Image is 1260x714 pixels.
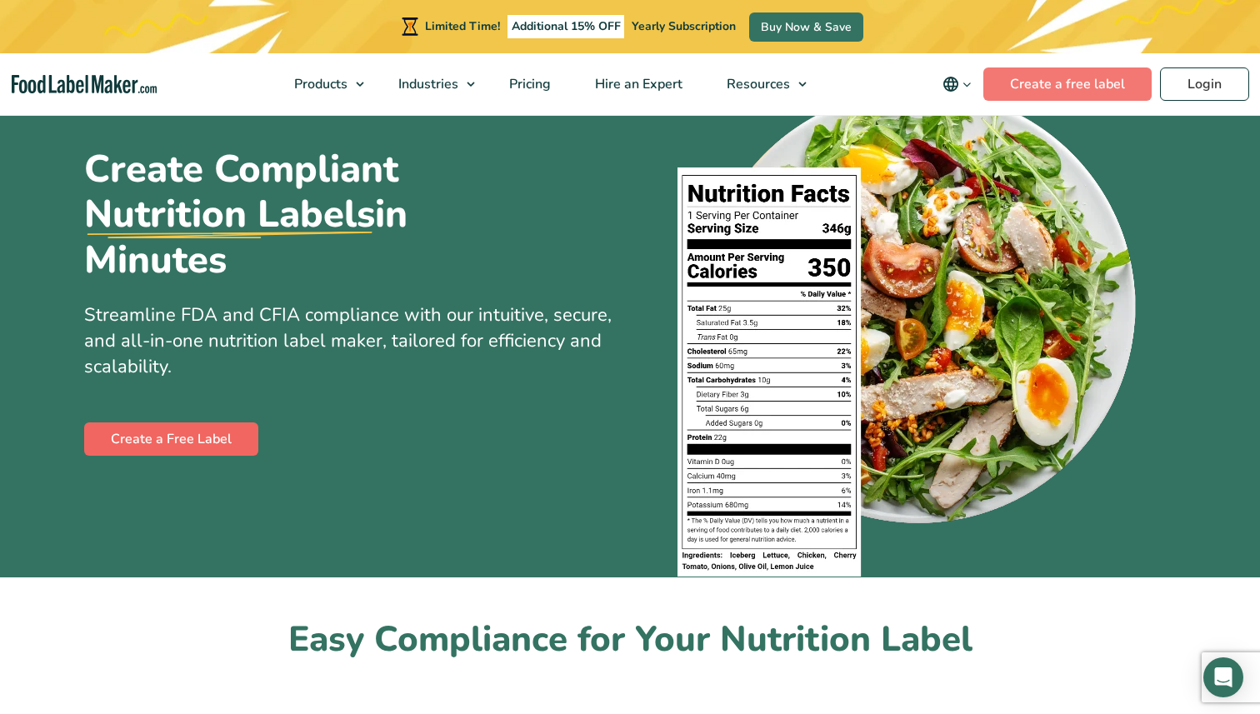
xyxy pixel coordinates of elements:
[504,75,552,93] span: Pricing
[84,617,1176,663] h2: Easy Compliance for Your Nutrition Label
[983,67,1152,101] a: Create a free label
[425,18,500,34] span: Limited Time!
[377,53,483,115] a: Industries
[722,75,792,93] span: Resources
[1203,657,1243,697] div: Open Intercom Messenger
[84,302,612,379] span: Streamline FDA and CFIA compliance with our intuitive, secure, and all-in-one nutrition label mak...
[84,147,534,282] h1: Create Compliant in Minutes
[705,53,815,115] a: Resources
[632,18,736,34] span: Yearly Subscription
[272,53,372,115] a: Products
[749,12,863,42] a: Buy Now & Save
[84,192,375,237] u: Nutrition Labels
[590,75,684,93] span: Hire an Expert
[677,78,1142,577] img: A plate of food with a nutrition facts label on top of it.
[84,422,258,456] a: Create a Free Label
[487,53,569,115] a: Pricing
[393,75,460,93] span: Industries
[573,53,701,115] a: Hire an Expert
[507,15,625,38] span: Additional 15% OFF
[1160,67,1249,101] a: Login
[289,75,349,93] span: Products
